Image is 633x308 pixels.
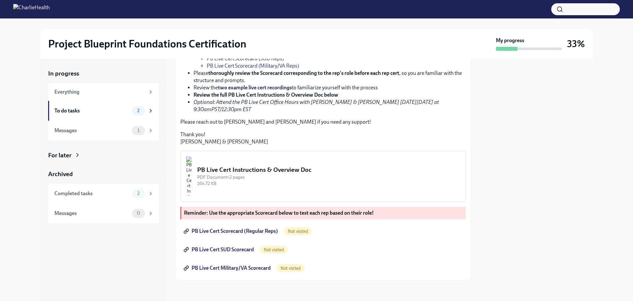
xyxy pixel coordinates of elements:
strong: My progress [496,37,524,44]
a: Completed tasks2 [48,184,159,203]
div: Everything [54,88,145,96]
a: In progress [48,69,159,78]
img: PB Live Cert Instructions & Overview Doc [186,156,192,196]
span: 0 [133,211,144,216]
h3: 33% [567,38,585,50]
div: Messages [54,210,129,217]
p: Please reach out to [PERSON_NAME] and [PERSON_NAME] if you need any support! [180,118,466,126]
div: Messages [54,127,129,134]
a: PB Live Cert SUD Scorecard [180,243,258,256]
a: Archived [48,170,159,178]
div: 164.72 KB [197,180,460,187]
a: For later [48,151,159,160]
a: PB Live Cert Scorecard (Regular Reps) [180,225,283,238]
div: PDF Document • 2 pages [197,174,460,180]
span: 2 [133,108,143,113]
span: Not visited [284,229,312,234]
a: two example live cert recordings [218,84,292,91]
li: Review the to familiarize yourself with the process [194,84,466,91]
strong: thoroughly review the Scorecard corresponding to the rep's role before each rep cert [208,70,399,76]
a: To do tasks2 [48,101,159,121]
a: PB Live Cert Scorecard (Military/VA Reps) [207,63,299,69]
a: Messages0 [48,203,159,223]
a: Messages1 [48,121,159,140]
div: For later [48,151,72,160]
span: Not visited [277,266,305,271]
span: PB Live Cert Military/VA Scorecard [185,265,271,271]
strong: Review the full PB Live Cert Instructions & Overview Doc below [194,92,338,98]
div: To do tasks [54,107,129,114]
p: Thank you! [PERSON_NAME] & [PERSON_NAME] [180,131,466,145]
span: Not visited [260,247,288,252]
strong: Reminder: Use the appropriate Scorecard below to test each rep based on their role! [184,210,374,216]
li: Please , so you are familiar with the structure and prompts. [194,70,466,84]
button: PB Live Cert Instructions & Overview DocPDF Document•2 pages164.72 KB [180,151,466,201]
a: Everything [48,83,159,101]
span: 1 [134,128,143,133]
div: Completed tasks [54,190,129,197]
span: PB Live Cert SUD Scorecard [185,246,254,253]
span: PB Live Cert Scorecard (Regular Reps) [185,228,278,234]
span: 2 [133,191,143,196]
img: CharlieHealth [13,4,50,15]
div: PB Live Cert Instructions & Overview Doc [197,166,460,174]
h2: Project Blueprint Foundations Certification [48,37,246,50]
a: PB Live Cert Military/VA Scorecard [180,262,275,275]
em: Optional: Attend the PB Live Cert Office Hours with [PERSON_NAME] & [PERSON_NAME] [DATE][DATE] at... [194,99,439,112]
